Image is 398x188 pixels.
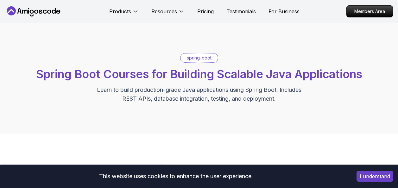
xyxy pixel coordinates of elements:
div: This website uses cookies to enhance the user experience. [5,169,347,183]
button: Resources [151,8,185,20]
button: Accept cookies [357,171,393,182]
a: Members Area [346,5,393,17]
p: Products [109,8,131,15]
a: For Business [268,8,300,15]
p: Resources [151,8,177,15]
a: Pricing [197,8,214,15]
button: Products [109,8,139,20]
p: Learn to build production-grade Java applications using Spring Boot. Includes REST APIs, database... [93,85,306,103]
p: spring-boot [187,55,212,61]
a: Testimonials [226,8,256,15]
span: Spring Boot Courses for Building Scalable Java Applications [36,67,362,81]
p: Members Area [347,6,393,17]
